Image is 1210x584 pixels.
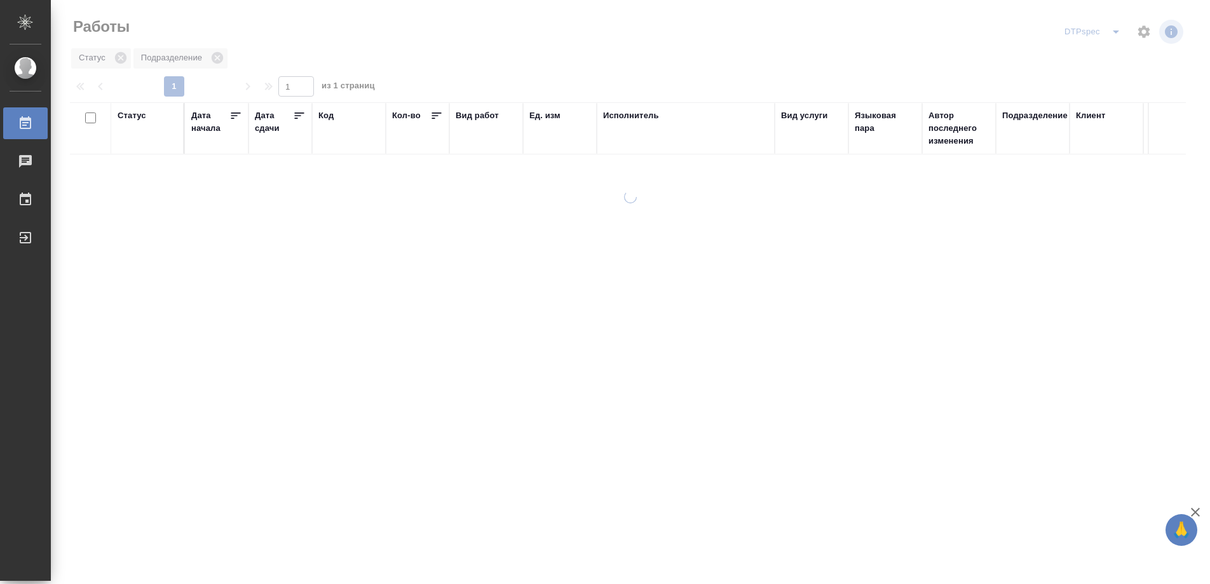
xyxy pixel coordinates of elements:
div: Дата начала [191,109,229,135]
div: Автор последнего изменения [928,109,989,147]
div: Клиент [1076,109,1105,122]
button: 🙏 [1166,514,1197,546]
div: Статус [118,109,146,122]
div: Дата сдачи [255,109,293,135]
div: Вид работ [456,109,499,122]
div: Кол-во [392,109,421,122]
div: Ед. изм [529,109,561,122]
span: 🙏 [1171,517,1192,543]
div: Вид услуги [781,109,828,122]
div: Подразделение [1002,109,1068,122]
div: Языковая пара [855,109,916,135]
div: Код [318,109,334,122]
div: Исполнитель [603,109,659,122]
